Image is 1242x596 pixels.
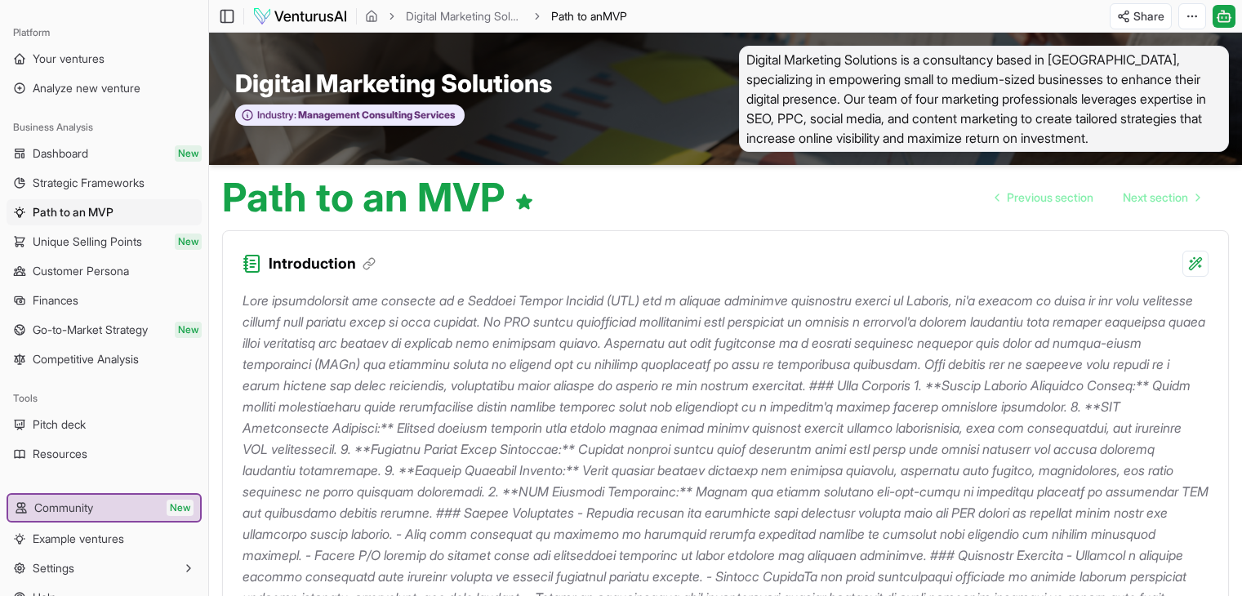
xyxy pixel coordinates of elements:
span: Industry: [257,109,296,122]
a: Go to next page [1110,181,1213,214]
a: Digital Marketing Solutions [406,8,523,24]
a: Resources [7,441,202,467]
a: Analyze new venture [7,75,202,101]
span: Customer Persona [33,263,129,279]
a: Competitive Analysis [7,346,202,372]
button: Industry:Management Consulting Services [235,105,465,127]
span: Community [34,500,93,516]
span: Example ventures [33,531,124,547]
img: logo [252,7,348,26]
span: Share [1133,8,1164,24]
span: Digital Marketing Solutions is a consultancy based in [GEOGRAPHIC_DATA], specializing in empoweri... [739,46,1230,152]
span: New [175,322,202,338]
span: Competitive Analysis [33,351,139,367]
a: Strategic Frameworks [7,170,202,196]
span: Resources [33,446,87,462]
span: Pitch deck [33,416,86,433]
span: New [175,145,202,162]
a: Go-to-Market StrategyNew [7,317,202,343]
a: CommunityNew [8,495,200,521]
nav: breadcrumb [365,8,627,24]
h3: Introduction [269,252,376,275]
a: DashboardNew [7,140,202,167]
span: Your ventures [33,51,105,67]
span: Analyze new venture [33,80,140,96]
button: Share [1110,3,1172,29]
span: Strategic Frameworks [33,175,145,191]
a: Go to previous page [982,181,1106,214]
div: Business Analysis [7,114,202,140]
nav: pagination [982,181,1213,214]
a: Finances [7,287,202,314]
span: Finances [33,292,78,309]
span: Next section [1123,189,1188,206]
button: Settings [7,555,202,581]
span: Path to an [551,9,603,23]
span: Management Consulting Services [296,109,456,122]
a: Unique Selling PointsNew [7,229,202,255]
span: Dashboard [33,145,88,162]
div: Tools [7,385,202,411]
a: Customer Persona [7,258,202,284]
h1: Path to an MVP [222,178,534,217]
a: Your ventures [7,46,202,72]
span: Path to anMVP [551,8,627,24]
span: Digital Marketing Solutions [235,69,552,98]
span: New [167,500,194,516]
a: Example ventures [7,526,202,552]
span: Unique Selling Points [33,234,142,250]
span: New [175,234,202,250]
a: Pitch deck [7,411,202,438]
span: Path to an MVP [33,204,114,220]
span: Go-to-Market Strategy [33,322,148,338]
a: Path to an MVP [7,199,202,225]
span: Previous section [1007,189,1093,206]
div: Platform [7,20,202,46]
span: Settings [33,560,74,576]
